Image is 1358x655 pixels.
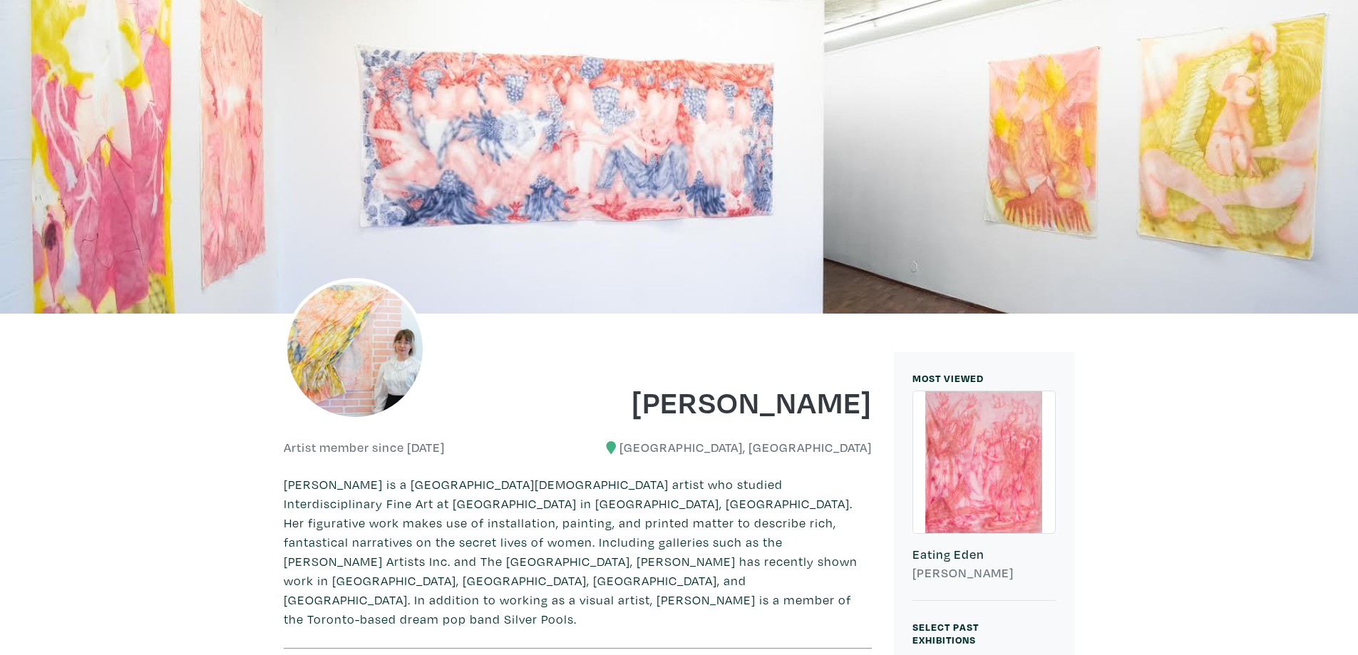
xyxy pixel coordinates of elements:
small: MOST VIEWED [912,371,984,385]
img: phpThumb.php [284,278,426,421]
a: Eating Eden [PERSON_NAME] [912,391,1056,601]
h6: Artist member since [DATE] [284,440,445,455]
small: Select Past Exhibitions [912,620,979,646]
h6: [PERSON_NAME] [912,565,1056,581]
h6: [GEOGRAPHIC_DATA], [GEOGRAPHIC_DATA] [588,440,872,455]
h1: [PERSON_NAME] [588,382,872,421]
h6: Eating Eden [912,547,1056,562]
p: [PERSON_NAME] is a [GEOGRAPHIC_DATA][DEMOGRAPHIC_DATA] artist who studied Interdisciplinary Fine ... [284,475,872,629]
